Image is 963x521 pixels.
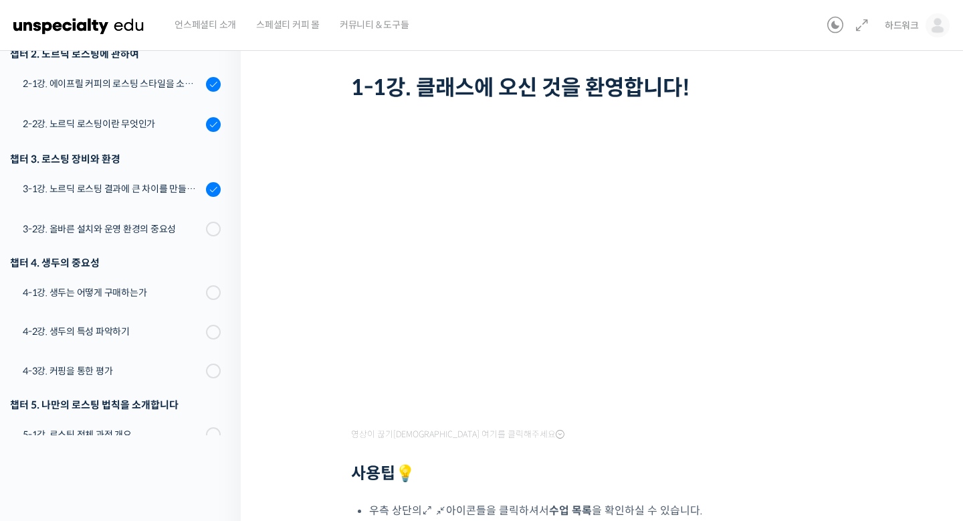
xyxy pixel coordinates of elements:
[351,429,564,440] span: 영상이 끊기[DEMOGRAPHIC_DATA] 여기를 클릭해주세요
[122,431,138,441] span: 대화
[351,75,859,100] h1: 1-1강. 클래스에 오신 것을 환영합니다!
[23,324,202,339] div: 4-2강. 생두의 특성 파악하기
[885,19,919,31] span: 하드워크
[10,150,221,168] div: 챕터 3. 로스팅 장비와 환경
[23,181,202,196] div: 3-1강. 노르딕 로스팅 결과에 큰 차이를 만들어내는 로스팅 머신의 종류와 환경
[207,430,223,441] span: 설정
[42,430,50,441] span: 홈
[10,396,221,414] div: 챕터 5. 나만의 로스팅 법칙을 소개합니다
[4,410,88,443] a: 홈
[10,254,221,272] div: 챕터 4. 생두의 중요성
[369,502,859,520] li: 우측 상단의 아이콘들을 클릭하셔서 을 확인하실 수 있습니다.
[23,222,202,236] div: 3-2강. 올바른 설치와 운영 환경의 중요성
[23,285,202,300] div: 4-1강. 생두는 어떻게 구매하는가
[10,45,221,63] div: 챕터 2. 노르딕 로스팅에 관하여
[351,463,415,483] strong: 사용팁
[549,504,592,518] b: 수업 목록
[88,410,173,443] a: 대화
[395,463,415,483] strong: 💡
[173,410,257,443] a: 설정
[23,76,202,91] div: 2-1강. 에이프릴 커피의 로스팅 스타일을 소개합니다
[23,364,202,378] div: 4-3강. 커핑을 통한 평가
[23,117,202,131] div: 2-2강. 노르딕 로스팅이란 무엇인가
[23,427,202,442] div: 5-1강. 로스팅 전체 과정 개요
